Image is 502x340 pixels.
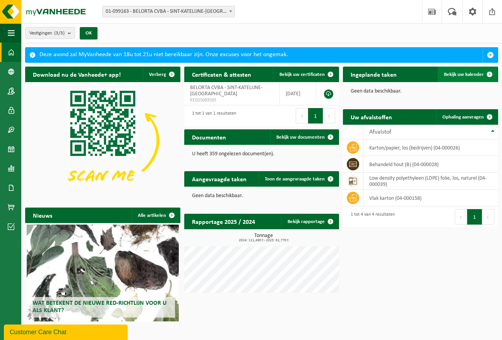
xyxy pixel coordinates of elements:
[363,173,498,190] td: low density polyethyleen (LDPE) folie, los, naturel (04-000039)
[54,31,65,36] count: (3/3)
[363,190,498,206] td: vlak karton (04-000158)
[467,209,482,225] button: 1
[184,171,254,186] h2: Aangevraagde taken
[25,27,75,39] button: Vestigingen(3/3)
[192,193,332,199] p: Geen data beschikbaar.
[259,171,338,187] a: Toon de aangevraagde taken
[343,109,400,124] h2: Uw afvalstoffen
[265,177,325,182] span: Toon de aangevraagde taken
[184,129,234,144] h2: Documenten
[270,129,338,145] a: Bekijk uw documenten
[280,82,316,105] td: [DATE]
[184,214,263,229] h2: Rapportage 2025 / 2024
[29,27,65,39] span: Vestigingen
[276,135,325,140] span: Bekijk uw documenten
[308,108,323,124] button: 1
[25,82,180,199] img: Download de VHEPlus App
[25,67,128,82] h2: Download nu de Vanheede+ app!
[442,115,484,120] span: Ophaling aanvragen
[188,107,236,124] div: 1 tot 1 van 1 resultaten
[149,72,166,77] span: Verberg
[436,109,497,125] a: Ophaling aanvragen
[363,139,498,156] td: karton/papier, los (bedrijven) (04-000026)
[351,89,490,94] p: Geen data beschikbaar.
[33,300,166,314] span: Wat betekent de nieuwe RED-richtlijn voor u als klant?
[188,239,339,242] span: 2024: 111,490 t - 2025: 61,770 t
[347,208,395,225] div: 1 tot 4 van 4 resultaten
[296,108,308,124] button: Previous
[369,129,391,135] span: Afvalstof
[273,67,338,82] a: Bekijk uw certificaten
[143,67,180,82] button: Verberg
[190,97,274,103] span: RED25003505
[103,6,235,17] span: 01-099163 - BELORTA CVBA - SINT-KATELIJNE-WAVER
[80,27,98,39] button: OK
[455,209,467,225] button: Previous
[323,108,335,124] button: Next
[102,6,235,17] span: 01-099163 - BELORTA CVBA - SINT-KATELIJNE-WAVER
[188,233,339,242] h3: Tonnage
[482,209,494,225] button: Next
[438,67,497,82] a: Bekijk uw kalender
[25,208,60,223] h2: Nieuws
[190,85,262,97] span: BELORTA CVBA - SINT-KATELIJNE-[GEOGRAPHIC_DATA]
[281,214,338,229] a: Bekijk rapportage
[132,208,180,223] a: Alle artikelen
[4,323,129,340] iframe: chat widget
[363,156,498,173] td: behandeld hout (B) (04-000028)
[27,225,179,321] a: Wat betekent de nieuwe RED-richtlijn voor u als klant?
[192,151,332,157] p: U heeft 359 ongelezen document(en).
[184,67,259,82] h2: Certificaten & attesten
[343,67,404,82] h2: Ingeplande taken
[444,72,484,77] span: Bekijk uw kalender
[279,72,325,77] span: Bekijk uw certificaten
[39,48,483,62] div: Deze avond zal MyVanheede van 18u tot 21u niet bereikbaar zijn. Onze excuses voor het ongemak.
